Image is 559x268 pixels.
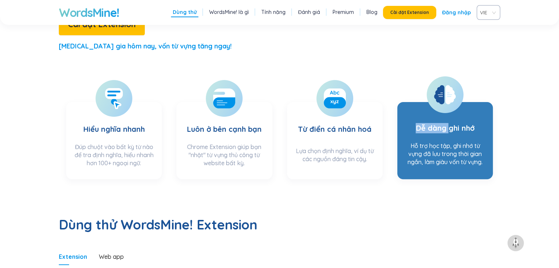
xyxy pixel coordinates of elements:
div: Đúp chuột vào bất kỳ từ nào để tra định nghĩa, hiểu nhanh hơn 100+ ngoại ngữ. [74,143,154,172]
div: Chrome Extension giúp bạn "nhặt" từ vựng thủ công từ website bất kỳ. [184,143,265,172]
a: Tính năng [261,8,286,16]
div: Extension [59,253,87,261]
div: Hỗ trợ học tập, ghi nhớ từ vựng đã lưu trong thời gian ngắn, làm giàu vốn từ vựng. [405,142,485,171]
img: to top [510,237,522,249]
a: Đánh giá [298,8,320,16]
h2: Dùng thử WordsMine! Extension [59,216,500,233]
span: Cài đặt Extension [390,10,429,15]
a: Đăng nhập [442,6,471,19]
button: Cài đặt Extension [383,6,436,19]
span: VIE [480,7,494,18]
div: Lựa chọn định nghĩa, ví dụ từ các nguồn đáng tin cậy. [294,147,375,172]
h3: Từ điển cá nhân hoá [298,109,372,143]
p: [MEDICAL_DATA] gia hôm nay, vốn từ vựng tăng ngay! [59,41,232,51]
h3: Luôn ở bên cạnh bạn [187,109,262,139]
a: Blog [366,8,377,16]
h3: Hiểu nghĩa nhanh [83,109,145,139]
a: WordsMine! [59,5,119,20]
a: Premium [333,8,354,16]
a: Cài đặt Extension [59,21,145,29]
a: WordsMine! là gì [209,8,249,16]
h3: Dễ dàng ghi nhớ [416,108,474,138]
a: Dùng thử [173,8,197,16]
div: Web app [99,253,124,261]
